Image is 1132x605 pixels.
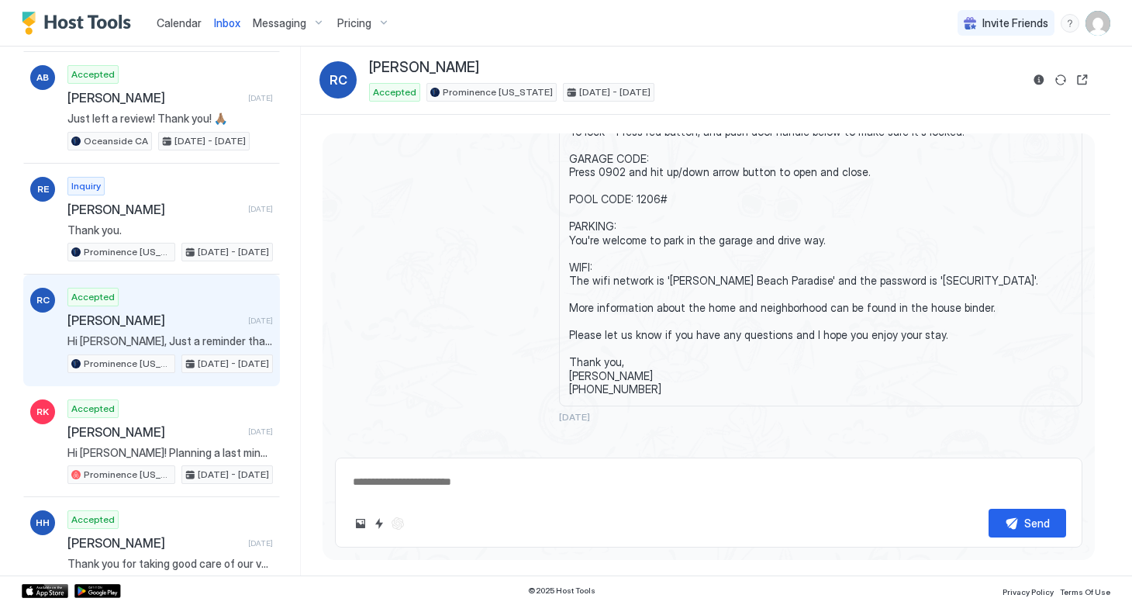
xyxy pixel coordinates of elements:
[67,424,242,440] span: [PERSON_NAME]
[1060,583,1110,599] a: Terms Of Use
[84,245,171,259] span: Prominence [US_STATE]
[214,15,240,31] a: Inbox
[528,586,595,596] span: © 2025 Host Tools
[67,202,242,217] span: [PERSON_NAME]
[1073,71,1092,89] button: Open reservation
[36,71,49,85] span: AB
[36,405,49,419] span: RK
[71,513,115,527] span: Accepted
[71,290,115,304] span: Accepted
[982,16,1048,30] span: Invite Friends
[67,446,273,460] span: Hi [PERSON_NAME]! Planning a last minute trip down to [US_STATE] with my family (my husband and [...
[36,516,50,530] span: HH
[248,538,273,548] span: [DATE]
[67,223,273,237] span: Thank you.
[579,85,651,99] span: [DATE] - [DATE]
[84,468,171,482] span: Prominence [US_STATE]
[157,16,202,29] span: Calendar
[198,245,269,259] span: [DATE] - [DATE]
[74,584,121,598] a: Google Play Store
[36,293,50,307] span: RC
[1003,587,1054,596] span: Privacy Policy
[67,112,273,126] span: Just left a review! Thank you! 🙏🏽
[248,427,273,437] span: [DATE]
[22,584,68,598] a: App Store
[1003,583,1054,599] a: Privacy Policy
[559,411,1082,423] span: [DATE]
[71,179,101,193] span: Inquiry
[67,90,242,105] span: [PERSON_NAME]
[1030,71,1048,89] button: Reservation information
[84,134,148,148] span: Oceanside CA
[16,552,53,589] iframe: Intercom live chat
[330,71,347,89] span: RC
[337,16,371,30] span: Pricing
[157,15,202,31] a: Calendar
[198,357,269,371] span: [DATE] - [DATE]
[67,535,242,551] span: [PERSON_NAME]
[37,182,49,196] span: RE
[1061,14,1079,33] div: menu
[67,313,242,328] span: [PERSON_NAME]
[989,509,1066,538] button: Send
[1024,515,1050,531] div: Send
[71,67,115,81] span: Accepted
[248,93,273,103] span: [DATE]
[84,357,171,371] span: Prominence [US_STATE]
[370,514,388,533] button: Quick reply
[71,402,115,416] span: Accepted
[369,59,479,77] span: [PERSON_NAME]
[22,12,138,35] a: Host Tools Logo
[248,204,273,214] span: [DATE]
[214,16,240,29] span: Inbox
[67,334,273,348] span: Hi [PERSON_NAME], Just a reminder that your check-out is [DATE] at 10AM. How to checkout: 1. Plea...
[248,316,273,326] span: [DATE]
[67,557,273,571] span: Thank you for taking good care of our vacation home. Can you please take a few minutes to write a...
[1060,587,1110,596] span: Terms Of Use
[174,134,246,148] span: [DATE] - [DATE]
[253,16,306,30] span: Messaging
[1051,71,1070,89] button: Sync reservation
[373,85,416,99] span: Accepted
[351,514,370,533] button: Upload image
[198,468,269,482] span: [DATE] - [DATE]
[1085,11,1110,36] div: User profile
[443,85,553,99] span: Prominence [US_STATE]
